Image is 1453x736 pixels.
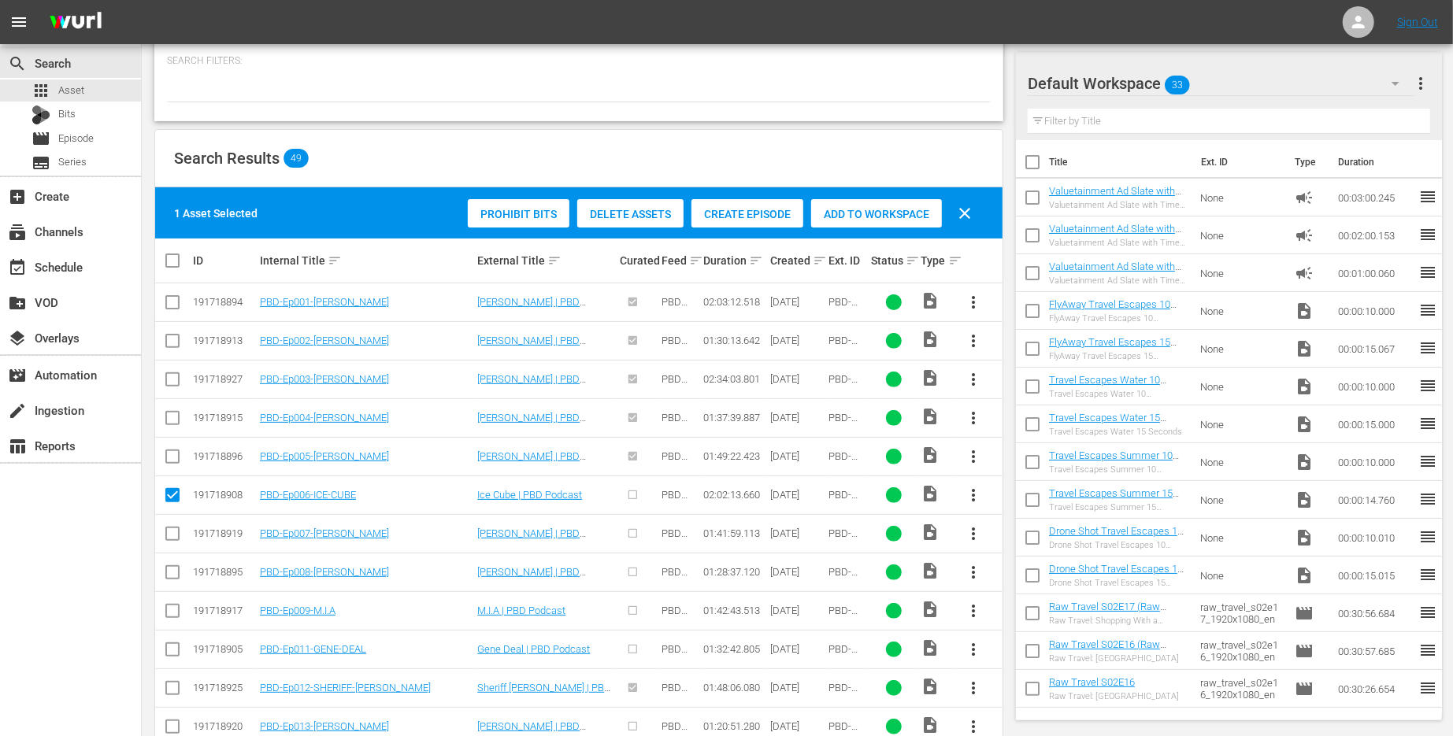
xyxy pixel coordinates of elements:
td: raw_travel_s02e16_1920x1080_en [1194,670,1289,708]
span: Search [8,54,27,73]
span: Delete Assets [577,208,684,220]
span: Reports [8,437,27,456]
div: Valuetainment Ad Slate with Timer 1 Minute [1049,276,1188,286]
span: more_vert [964,293,983,312]
span: Video [921,368,940,387]
td: 00:30:26.654 [1332,670,1418,708]
span: more_vert [964,486,983,505]
div: FlyAway Travel Escapes 10 Seconds [1049,313,1188,324]
div: External Title [477,251,615,270]
a: Sheriff [PERSON_NAME] | PBD Podcast [477,682,611,705]
span: more_vert [964,447,983,466]
span: Video [921,484,940,503]
span: PBD Podcast [662,566,699,590]
div: Valuetainment Ad Slate with Timer 2 Minute [1049,238,1188,248]
div: Drone Shot Travel Escapes 15 Seconds [1049,578,1188,588]
span: PBD Podcast [662,412,699,435]
td: raw_travel_s02e17_1920x1080_en [1194,594,1289,632]
span: Create Episode [691,208,803,220]
button: more_vert [954,399,992,437]
span: Video [921,677,940,696]
span: Video [1295,339,1314,358]
div: Travel Escapes Water 15 Seconds [1049,427,1188,437]
div: Drone Shot Travel Escapes 10 Seconds [1049,540,1188,550]
span: reorder [1418,641,1437,660]
div: 01:37:39.887 [703,412,765,423]
span: PBD-Ep009 [829,605,858,628]
a: [PERSON_NAME] | PBD Podcast [477,335,586,358]
a: [PERSON_NAME] | PBD Podcast [477,527,586,551]
span: Video [921,638,940,657]
div: 191718895 [193,566,255,578]
span: PBD-Ep002 [829,335,858,358]
td: 00:00:10.010 [1332,519,1418,557]
div: 01:49:22.423 [703,450,765,462]
span: Episode [1295,642,1314,660]
button: more_vert [954,669,992,707]
span: PBD-Ep005 [829,450,858,474]
div: Default Workspace [1028,61,1414,105]
div: Travel Escapes Water 10 Seconds_1 [1049,389,1188,399]
span: sort [906,253,920,268]
span: reorder [1418,225,1437,244]
span: VOD [8,294,27,313]
span: sort [547,253,562,268]
div: [DATE] [770,450,824,462]
span: Video [921,407,940,426]
span: reorder [1418,527,1437,546]
a: PBD-Ep006-ICE-CUBE [260,489,356,501]
div: [DATE] [770,489,824,501]
a: PBD-Ep005-[PERSON_NAME] [260,450,389,462]
td: None [1194,216,1289,254]
div: Duration [703,251,765,270]
a: [PERSON_NAME] | PBD Podcast [477,373,586,397]
div: Raw Travel: [GEOGRAPHIC_DATA] [1049,653,1188,664]
span: PBD Podcast [662,296,699,320]
span: Video [1295,566,1314,585]
a: Drone Shot Travel Escapes 10 Seconds [1049,525,1184,549]
div: Travel Escapes Summer 15 Seconds [1049,502,1188,512]
div: 191718917 [193,605,255,616]
span: Episode [1295,679,1314,698]
div: Bits [32,105,50,124]
span: sort [813,253,827,268]
span: Video [1295,301,1314,320]
a: [PERSON_NAME] | PBD Podcast [477,412,586,435]
span: reorder [1418,490,1437,509]
span: Video [921,330,940,349]
button: more_vert [954,438,992,475]
span: more_vert [964,679,983,697]
span: PBD-Ep011 [829,643,858,667]
span: Video [921,291,940,310]
button: clear [946,194,984,232]
span: Search Results [174,149,280,168]
span: more_vert [964,524,983,543]
div: 01:48:06.080 [703,682,765,693]
a: PBD-Ep008-[PERSON_NAME] [260,566,389,578]
a: PBD-Ep001-[PERSON_NAME] [260,296,389,308]
div: 01:41:59.113 [703,527,765,539]
td: 00:00:10.000 [1332,368,1418,405]
span: Video [1295,453,1314,472]
span: Overlays [8,329,27,348]
div: Raw Travel: Shopping With a Purpose [1049,616,1188,626]
span: Video [1295,377,1314,396]
div: 191718927 [193,373,255,385]
td: None [1194,405,1289,443]
span: Episode [1295,604,1314,623]
td: 00:00:10.000 [1332,292,1418,330]
a: PBD-Ep011-GENE-DEAL [260,643,366,655]
td: 00:00:15.067 [1332,330,1418,368]
span: reorder [1418,452,1437,471]
a: Drone Shot Travel Escapes 15 Seconds [1049,563,1184,586]
span: reorder [1418,187,1437,206]
td: None [1194,254,1289,292]
div: Raw Travel: [GEOGRAPHIC_DATA] [1049,691,1179,701]
div: [DATE] [770,566,824,578]
span: more_vert [964,717,983,736]
span: 49 [284,149,309,168]
a: Valuetainment Ad Slate with Timer 1 Minute [1049,261,1181,284]
span: Series [32,153,50,172]
a: Travel Escapes Water 10 Seconds_1 [1049,374,1166,398]
span: Video [921,561,940,580]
